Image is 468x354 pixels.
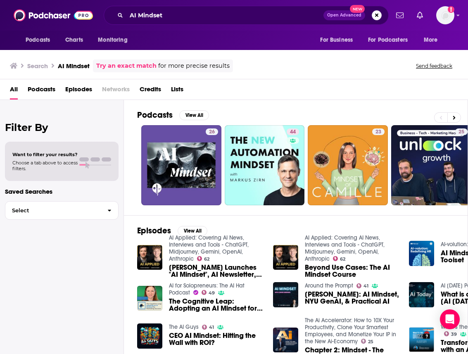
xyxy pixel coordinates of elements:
a: Show notifications dropdown [393,8,407,22]
a: The Ai Accelerator: How to 10X Your Productivity, Clone Your Smartest Employees, and Monetize You... [305,317,396,345]
img: Conor Grennan Launches "AI Mindset", AI Newsletter, Courses [137,245,162,270]
span: Monitoring [98,34,127,46]
img: The Cognitive Leap: Adopting an AI Mindset for Marketing Success [137,286,162,311]
a: Charts [60,32,88,48]
span: New [350,5,365,13]
a: 62 [333,256,346,261]
img: User Profile [436,6,454,24]
a: 26 [141,125,221,205]
a: AI Applied: Covering AI News, Interviews and Tools - ChatGPT, Midjourney, Gemini, OpenAI, Anthropic [169,234,249,262]
button: View All [178,226,207,236]
h3: AI Mindset [58,62,90,70]
button: View All [179,110,209,120]
span: Open Advanced [327,13,361,17]
h2: Podcasts [137,110,173,120]
span: Want to filter your results? [12,152,78,157]
img: Chapter 2: Mindset - The Trillionaire Ai Mindset [273,328,298,353]
input: Search podcasts, credits, & more... [126,9,323,22]
span: For Business [320,34,353,46]
span: 26 [209,128,215,136]
a: The Cognitive Leap: Adopting an AI Mindset for Marketing Success [169,298,263,312]
a: Podcasts [28,83,55,100]
a: 25 [361,339,374,344]
svg: Add a profile image [448,6,454,13]
span: Charts [65,34,83,46]
a: Try an exact match [96,61,157,71]
span: [PERSON_NAME] Launches "AI Mindset", AI Newsletter, Courses [169,264,263,278]
span: More [424,34,438,46]
h2: Filter By [5,121,119,133]
a: Show notifications dropdown [413,8,426,22]
a: Conor Grennan Launches "AI Mindset", AI Newsletter, Courses [169,264,263,278]
button: Show profile menu [436,6,454,24]
button: open menu [418,32,448,48]
h2: Episodes [137,226,171,236]
a: All [10,83,18,100]
img: Beyond Use Cases: The AI Mindset Course [273,245,298,270]
span: 62 [204,257,209,261]
a: Around the Prompt [305,282,353,289]
span: Choose a tab above to access filters. [12,160,78,171]
span: 23 [375,128,381,136]
span: Logged in as morganm92295 [436,6,454,24]
a: Episodes [65,83,92,100]
span: Podcasts [26,34,50,46]
span: [PERSON_NAME]: AI Mindset, NYU GenAI, & Practical AI [305,291,399,305]
a: 23 [308,125,388,205]
span: 44 [290,128,296,136]
span: for more precise results [158,61,230,71]
button: Open AdvancedNew [323,10,365,20]
a: 26 [206,128,218,135]
a: Conor Grennan: AI Mindset, NYU GenAI, & Practical AI [305,291,399,305]
button: open menu [314,32,363,48]
a: The AI Guys [169,323,199,330]
span: 25 [368,340,373,344]
div: Search podcasts, credits, & more... [104,6,389,25]
span: Select [5,208,101,213]
a: 39 [444,331,457,336]
button: open menu [363,32,420,48]
a: 49 [202,290,215,295]
a: Credits [140,83,161,100]
a: CEO AI Mindset: Hitting the Wall with ROI? [169,332,263,346]
a: AI for Solopreneurs: The AI Hat Podcast [169,282,245,296]
a: 23 [372,128,385,135]
button: open menu [20,32,61,48]
p: Saved Searches [5,188,119,195]
a: EpisodesView All [137,226,207,236]
button: Select [5,201,119,220]
h3: Search [27,62,48,70]
span: 62 [340,257,345,261]
button: Send feedback [413,62,455,69]
span: 41 [209,325,214,329]
a: 41 [356,283,369,288]
span: For Podcasters [368,34,408,46]
img: What is an AI-First Mindset? [AI Today Podcast] [409,282,434,307]
span: 25 [458,128,464,136]
img: AI Mindset, Skillset and Toolset [409,241,434,266]
img: Transforming Leadership with an AI Mindset (Matt Lewis) [409,327,434,352]
a: 62 [197,256,210,261]
button: open menu [92,32,138,48]
a: Beyond Use Cases: The AI Mindset Course [305,264,399,278]
span: 49 [209,291,215,295]
img: Conor Grennan: AI Mindset, NYU GenAI, & Practical AI [273,282,298,307]
span: Networks [102,83,130,100]
a: 41 [202,325,214,330]
img: CEO AI Mindset: Hitting the Wall with ROI? [137,323,162,349]
a: Lists [171,83,183,100]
